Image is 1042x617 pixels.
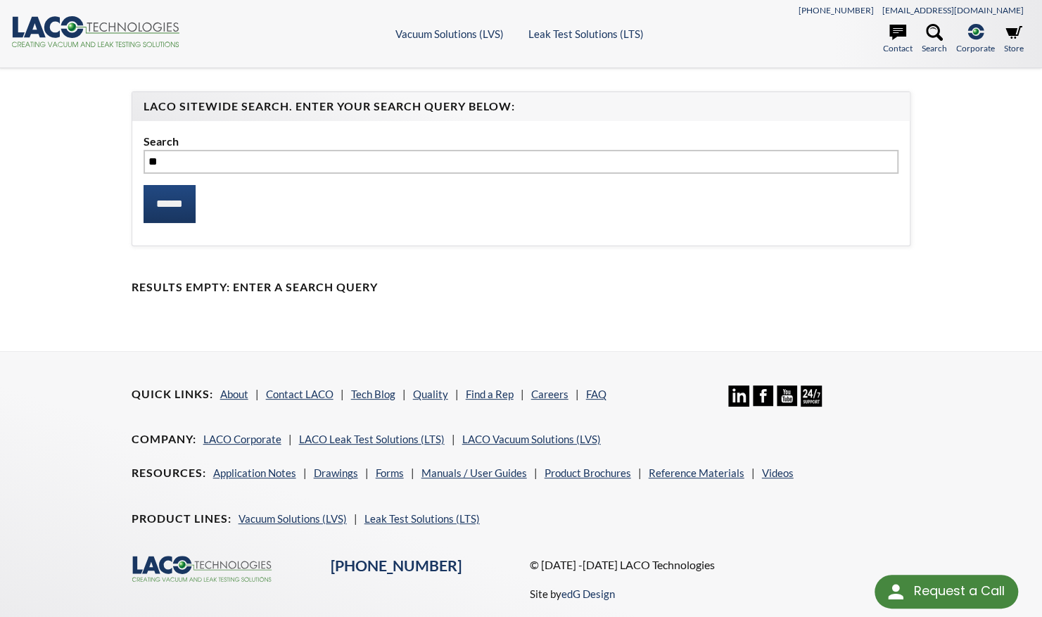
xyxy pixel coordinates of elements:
[266,388,333,400] a: Contact LACO
[801,386,821,406] img: 24/7 Support Icon
[561,587,614,600] a: edG Design
[586,388,606,400] a: FAQ
[213,466,296,479] a: Application Notes
[413,388,448,400] a: Quality
[132,466,206,481] h4: Resources
[875,575,1018,609] div: Request a Call
[882,5,1024,15] a: [EMAIL_ADDRESS][DOMAIN_NAME]
[649,466,744,479] a: Reference Materials
[132,432,196,447] h4: Company
[314,466,358,479] a: Drawings
[239,512,347,525] a: Vacuum Solutions (LVS)
[1004,24,1024,55] a: Store
[220,388,248,400] a: About
[144,132,899,151] label: Search
[132,280,911,295] h4: Results Empty: Enter a Search Query
[462,433,601,445] a: LACO Vacuum Solutions (LVS)
[801,396,821,409] a: 24/7 Support
[421,466,527,479] a: Manuals / User Guides
[528,27,644,40] a: Leak Test Solutions (LTS)
[762,466,794,479] a: Videos
[132,511,231,526] h4: Product Lines
[299,433,445,445] a: LACO Leak Test Solutions (LTS)
[395,27,504,40] a: Vacuum Solutions (LVS)
[799,5,874,15] a: [PHONE_NUMBER]
[922,24,947,55] a: Search
[376,466,404,479] a: Forms
[883,24,913,55] a: Contact
[203,433,281,445] a: LACO Corporate
[956,42,995,55] span: Corporate
[364,512,480,525] a: Leak Test Solutions (LTS)
[529,556,910,574] p: © [DATE] -[DATE] LACO Technologies
[351,388,395,400] a: Tech Blog
[913,575,1004,607] div: Request a Call
[884,580,907,603] img: round button
[529,585,614,602] p: Site by
[132,387,213,402] h4: Quick Links
[545,466,631,479] a: Product Brochures
[466,388,514,400] a: Find a Rep
[144,99,899,114] h4: LACO Sitewide Search. Enter your Search Query Below:
[331,556,462,575] a: [PHONE_NUMBER]
[531,388,568,400] a: Careers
